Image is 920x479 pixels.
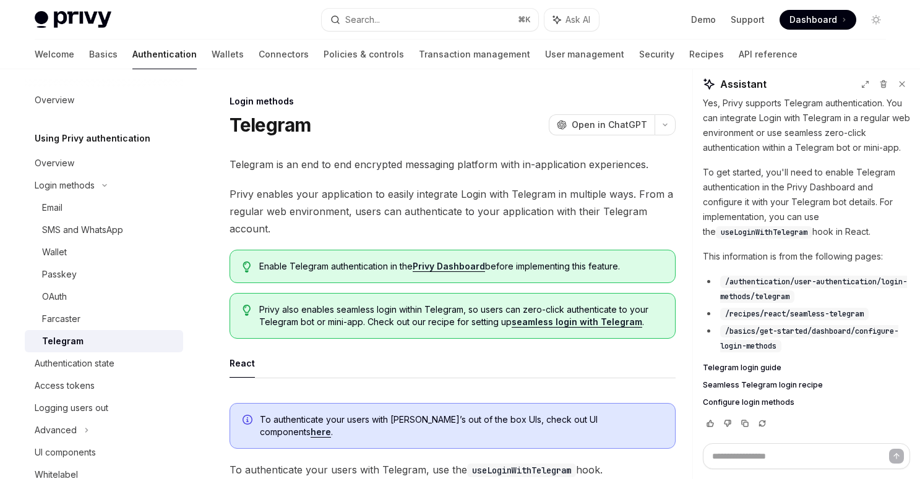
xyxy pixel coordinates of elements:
[703,249,910,264] p: This information is from the following pages:
[419,40,530,69] a: Transaction management
[725,309,864,319] span: /recipes/react/seamless-telegram
[25,375,183,397] a: Access tokens
[689,40,724,69] a: Recipes
[35,356,114,371] div: Authentication state
[35,401,108,415] div: Logging users out
[703,363,781,373] span: Telegram login guide
[259,260,662,273] span: Enable Telegram authentication in the before implementing this feature.
[703,397,910,407] a: Configure login methods
[25,263,183,286] a: Passkey
[691,14,716,26] a: Demo
[518,15,531,25] span: ⌘ K
[311,426,331,438] a: here
[42,312,80,326] div: Farcaster
[721,227,807,237] span: useLoginWithTelegram
[703,397,794,407] span: Configure login methods
[545,40,624,69] a: User management
[789,14,837,26] span: Dashboard
[25,89,183,111] a: Overview
[259,303,662,328] span: Privy also enables seamless login within Telegram, so users can zero-click authenticate to your T...
[230,114,311,136] h1: Telegram
[259,40,309,69] a: Connectors
[25,219,183,241] a: SMS and WhatsApp
[35,378,95,393] div: Access tokens
[25,152,183,174] a: Overview
[512,316,642,328] a: seamless login with Telegram
[230,156,676,173] span: Telegram is an end to end encrypted messaging platform with in-application experiences.
[780,10,856,30] a: Dashboard
[703,380,823,390] span: Seamless Telegram login recipe
[720,326,898,351] span: /basics/get-started/dashboard/configure-login-methods
[230,349,255,378] button: React
[720,77,767,91] span: Assistant
[467,464,576,477] code: useLoginWithTelegram
[703,380,910,390] a: Seamless Telegram login recipe
[35,131,150,146] h5: Using Privy authentication
[42,223,123,237] div: SMS and WhatsApp
[25,352,183,375] a: Authentication state
[230,461,676,478] span: To authenticate your users with Telegram, use the hook.
[25,441,183,464] a: UI components
[25,241,183,263] a: Wallet
[35,11,111,28] img: light logo
[42,289,67,304] div: OAuth
[565,14,590,26] span: Ask AI
[739,40,797,69] a: API reference
[25,308,183,330] a: Farcaster
[35,156,74,171] div: Overview
[35,178,95,193] div: Login methods
[230,185,676,237] span: Privy enables your application to easily integrate Login with Telegram in multiple ways. From a r...
[345,12,380,27] div: Search...
[639,40,674,69] a: Security
[889,449,904,464] button: Send message
[89,40,118,69] a: Basics
[866,10,886,30] button: Toggle dark mode
[42,245,67,260] div: Wallet
[260,413,663,438] span: To authenticate your users with [PERSON_NAME]’s out of the box UIs, check out UI components .
[42,334,84,349] div: Telegram
[25,330,183,352] a: Telegram
[243,415,255,427] svg: Info
[42,267,77,282] div: Passkey
[703,363,910,373] a: Telegram login guide
[703,96,910,155] p: Yes, Privy supports Telegram authentication. You can integrate Login with Telegram in a regular w...
[324,40,404,69] a: Policies & controls
[549,114,655,135] button: Open in ChatGPT
[322,9,538,31] button: Search...⌘K
[42,200,62,215] div: Email
[413,261,485,272] a: Privy Dashboard
[132,40,197,69] a: Authentication
[212,40,244,69] a: Wallets
[243,305,251,316] svg: Tip
[35,445,96,460] div: UI components
[230,95,676,108] div: Login methods
[572,119,647,131] span: Open in ChatGPT
[243,261,251,273] svg: Tip
[25,197,183,219] a: Email
[25,397,183,419] a: Logging users out
[544,9,599,31] button: Ask AI
[720,277,907,302] span: /authentication/user-authentication/login-methods/telegram
[35,93,74,108] div: Overview
[35,423,77,438] div: Advanced
[35,40,74,69] a: Welcome
[25,286,183,308] a: OAuth
[731,14,765,26] a: Support
[703,165,910,239] p: To get started, you'll need to enable Telegram authentication in the Privy Dashboard and configur...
